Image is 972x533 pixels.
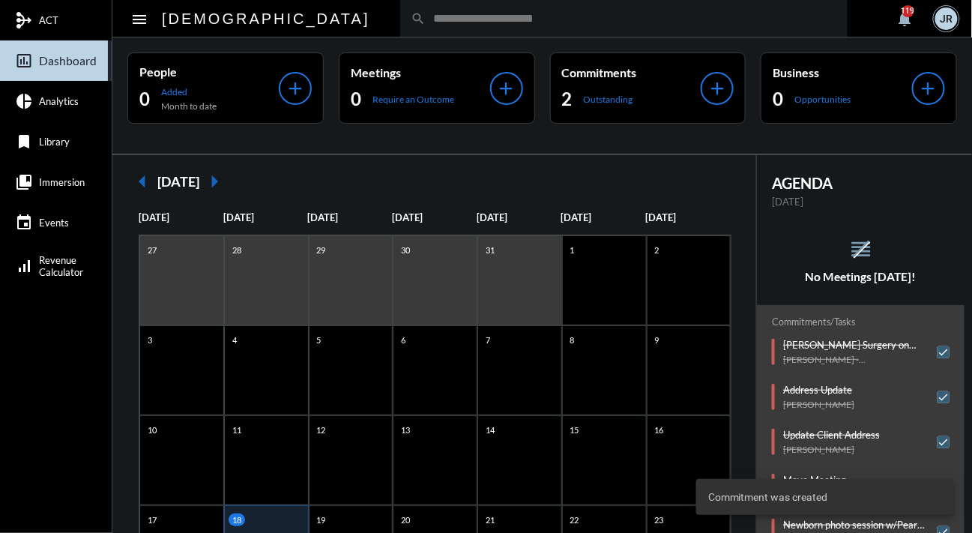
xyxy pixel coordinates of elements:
p: [DATE] [646,211,731,223]
p: [DATE] [308,211,393,223]
p: 17 [144,514,160,526]
p: People [139,64,279,79]
p: 2 [651,244,663,256]
h2: 0 [773,87,783,111]
p: 12 [313,424,330,436]
p: 13 [397,424,414,436]
span: Library [39,136,70,148]
p: [DATE] [477,211,561,223]
h2: AGENDA [772,174,950,192]
mat-icon: collections_bookmark [15,173,33,191]
p: Address Update [783,384,854,396]
span: Analytics [39,95,79,107]
p: 5 [313,334,325,346]
mat-icon: add [918,78,939,99]
p: 22 [567,514,583,526]
p: 30 [397,244,414,256]
p: [PERSON_NAME] [783,399,854,410]
p: 31 [482,244,498,256]
p: 10 [144,424,160,436]
p: Outstanding [584,94,633,105]
h2: 0 [351,87,361,111]
p: Update Client Address [783,429,880,441]
mat-icon: arrow_right [199,166,229,196]
p: 7 [482,334,494,346]
mat-icon: insert_chart_outlined [15,52,33,70]
p: [DATE] [223,211,308,223]
p: 15 [567,424,583,436]
p: Added [161,86,217,97]
p: [DATE] [392,211,477,223]
p: [PERSON_NAME] [783,444,880,455]
span: Immersion [39,176,85,188]
div: JR [935,7,958,30]
mat-icon: search [411,11,426,26]
p: Business [773,65,912,79]
h2: [DEMOGRAPHIC_DATA] [162,7,370,31]
p: 18 [229,514,245,526]
p: 6 [397,334,409,346]
p: 14 [482,424,498,436]
mat-icon: signal_cellular_alt [15,257,33,275]
mat-icon: Side nav toggle icon [130,10,148,28]
p: Require an Outcome [372,94,454,105]
p: 23 [651,514,668,526]
p: 8 [567,334,579,346]
span: Events [39,217,69,229]
p: 19 [313,514,330,526]
span: Commitment was created [708,490,828,505]
mat-icon: reorder [848,237,873,262]
mat-icon: arrow_left [127,166,157,196]
p: Month to date [161,100,217,112]
p: 9 [651,334,663,346]
mat-icon: add [496,78,517,99]
p: 28 [229,244,245,256]
h2: Commitments/Tasks [772,316,950,328]
span: ACT [39,14,58,26]
mat-icon: add [707,78,728,99]
p: 29 [313,244,330,256]
p: Opportunities [794,94,851,105]
span: Revenue Calculator [39,254,83,278]
p: Meetings [351,65,490,79]
p: 3 [144,334,156,346]
p: Commitments [562,65,701,79]
h2: 0 [139,87,150,111]
p: 1 [567,244,579,256]
h5: No Meetings [DATE]! [757,270,965,283]
span: Dashboard [39,54,97,67]
mat-icon: event [15,214,33,232]
p: 11 [229,424,245,436]
div: 119 [902,5,914,17]
mat-icon: add [285,78,306,99]
p: [DATE] [772,196,950,208]
p: 27 [144,244,160,256]
mat-icon: notifications [896,10,914,28]
p: 20 [397,514,414,526]
p: [PERSON_NAME] - [PERSON_NAME] [783,354,930,365]
mat-icon: pie_chart [15,92,33,110]
p: 4 [229,334,241,346]
p: [DATE] [139,211,223,223]
p: [DATE] [561,211,646,223]
button: Toggle sidenav [124,4,154,34]
h2: 2 [562,87,573,111]
mat-icon: bookmark [15,133,33,151]
mat-icon: mediation [15,11,33,29]
p: 16 [651,424,668,436]
h2: [DATE] [157,173,199,190]
p: [PERSON_NAME] Surgery on 8/19 - Send Gift [783,339,930,351]
p: 21 [482,514,498,526]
